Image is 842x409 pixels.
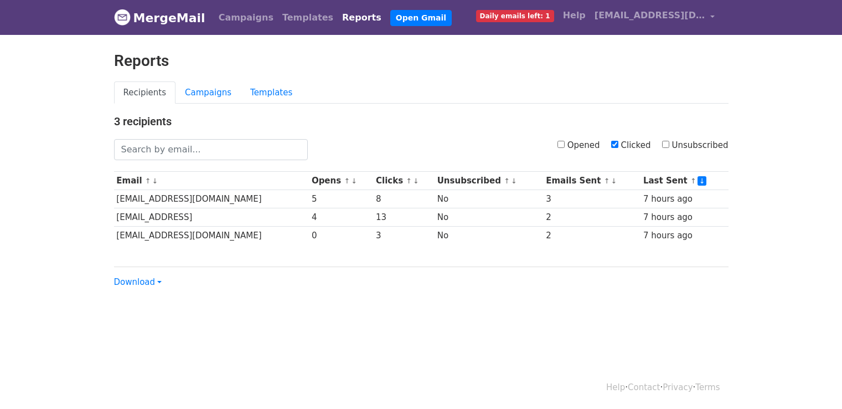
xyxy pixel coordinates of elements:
a: [EMAIL_ADDRESS][DOMAIN_NAME] [590,4,720,30]
a: Download [114,277,162,287]
td: 7 hours ago [640,227,728,245]
a: ↓ [413,177,419,185]
th: Last Sent [640,172,728,190]
a: Help [559,4,590,27]
a: Open Gmail [390,10,452,26]
label: Clicked [611,139,651,152]
a: ↓ [611,177,617,185]
a: Templates [241,81,302,104]
a: ↑ [604,177,610,185]
a: ↑ [406,177,412,185]
td: [EMAIL_ADDRESS] [114,208,309,227]
th: Email [114,172,309,190]
td: 4 [309,208,373,227]
td: No [435,208,543,227]
a: ↓ [351,177,357,185]
input: Clicked [611,141,618,148]
a: Privacy [663,382,693,392]
th: Opens [309,172,373,190]
td: [EMAIL_ADDRESS][DOMAIN_NAME] [114,190,309,208]
a: Terms [695,382,720,392]
input: Unsubscribed [662,141,669,148]
a: Templates [278,7,338,29]
th: Clicks [373,172,435,190]
a: Campaigns [175,81,241,104]
td: 3 [543,190,640,208]
td: No [435,227,543,245]
td: 2 [543,227,640,245]
td: 7 hours ago [640,208,728,227]
h4: 3 recipients [114,115,729,128]
a: Daily emails left: 1 [472,4,559,27]
td: 2 [543,208,640,227]
span: Daily emails left: 1 [476,10,554,22]
a: Recipients [114,81,176,104]
td: 0 [309,227,373,245]
h2: Reports [114,52,729,70]
a: ↑ [690,177,696,185]
a: ↑ [344,177,350,185]
a: ↓ [511,177,517,185]
td: 7 hours ago [640,190,728,208]
span: [EMAIL_ADDRESS][DOMAIN_NAME] [595,9,705,22]
td: 8 [373,190,435,208]
a: Contact [628,382,660,392]
td: 3 [373,227,435,245]
input: Search by email... [114,139,308,160]
th: Emails Sent [543,172,640,190]
a: Help [606,382,625,392]
a: ↓ [698,176,707,186]
td: 13 [373,208,435,227]
a: ↑ [145,177,151,185]
td: 5 [309,190,373,208]
input: Opened [557,141,565,148]
img: MergeMail logo [114,9,131,25]
label: Unsubscribed [662,139,729,152]
a: Campaigns [214,7,278,29]
a: MergeMail [114,6,205,29]
a: ↓ [152,177,158,185]
a: ↑ [504,177,510,185]
a: Reports [338,7,386,29]
td: [EMAIL_ADDRESS][DOMAIN_NAME] [114,227,309,245]
td: No [435,190,543,208]
label: Opened [557,139,600,152]
th: Unsubscribed [435,172,543,190]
